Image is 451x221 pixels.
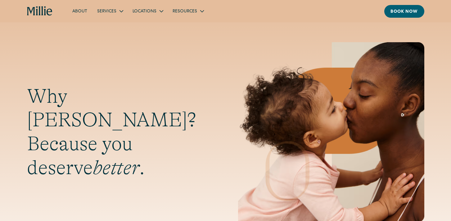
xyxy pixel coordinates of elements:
div: Locations [133,8,156,15]
div: Services [97,8,116,15]
div: Resources [173,8,197,15]
a: home [27,6,53,16]
div: Locations [128,6,168,16]
a: Book now [384,5,424,18]
div: Book now [390,9,418,15]
h1: Why [PERSON_NAME]? Because you deserve . [27,84,213,180]
div: Services [92,6,128,16]
a: About [67,6,92,16]
em: better [93,156,139,179]
div: Resources [168,6,208,16]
